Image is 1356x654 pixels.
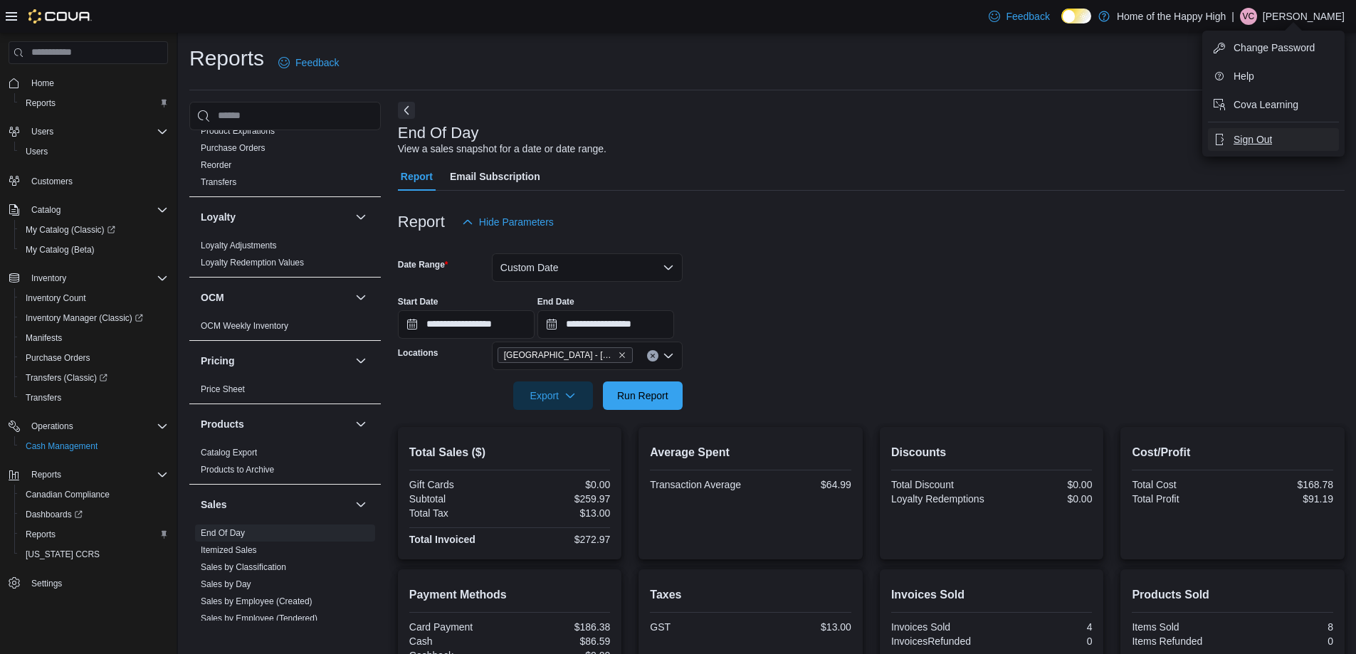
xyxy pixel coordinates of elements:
button: Remove Sherwood Park - Wye Road - Fire & Flower from selection in this group [618,351,626,359]
div: Pricing [189,381,381,404]
span: Sales by Employee (Tendered) [201,613,317,624]
span: Products to Archive [201,464,274,475]
span: Manifests [26,332,62,344]
span: Operations [26,418,168,435]
span: My Catalog (Beta) [26,244,95,255]
span: Catalog Export [201,447,257,458]
div: $272.97 [513,534,610,545]
a: Customers [26,173,78,190]
span: Inventory Count [20,290,168,307]
span: Settings [31,578,62,589]
a: Transfers (Classic) [14,368,174,388]
div: GST [650,621,747,633]
h3: End Of Day [398,125,479,142]
a: Loyalty Adjustments [201,241,277,250]
p: | [1231,8,1234,25]
span: Reports [26,97,56,109]
span: Transfers [26,392,61,404]
div: $13.00 [513,507,610,519]
label: Start Date [398,296,438,307]
div: Loyalty [189,237,381,277]
span: Reorder [201,159,231,171]
a: Sales by Employee (Tendered) [201,613,317,623]
button: Operations [3,416,174,436]
div: 0 [994,635,1092,647]
span: Product Expirations [201,125,275,137]
div: Products [189,444,381,484]
span: Sign Out [1234,132,1272,147]
span: Catalog [31,204,61,216]
button: Custom Date [492,253,683,282]
span: Purchase Orders [20,349,168,366]
span: Inventory [31,273,66,284]
a: Dashboards [20,506,88,523]
button: Users [14,142,174,162]
span: Catalog [26,201,168,218]
div: Loyalty Redemptions [891,493,989,505]
a: Users [20,143,53,160]
div: Invoices Sold [891,621,989,633]
button: Inventory [26,270,72,287]
a: OCM Weekly Inventory [201,321,288,331]
a: Reports [20,526,61,543]
span: Sales by Employee (Created) [201,596,312,607]
label: Date Range [398,259,448,270]
span: Export [522,381,584,410]
div: $0.00 [513,479,610,490]
button: Home [3,73,174,93]
button: Transfers [14,388,174,408]
h2: Discounts [891,444,1093,461]
span: Transfers [201,176,236,188]
span: Feedback [1006,9,1049,23]
button: Sales [201,497,349,512]
span: Home [31,78,54,89]
strong: Total Invoiced [409,534,475,545]
span: Reports [26,466,168,483]
a: Sales by Classification [201,562,286,572]
button: Open list of options [663,350,674,362]
span: Change Password [1234,41,1315,55]
button: Users [3,122,174,142]
span: Dashboards [26,509,83,520]
button: Manifests [14,328,174,348]
h3: Report [398,213,445,231]
a: Feedback [983,2,1055,31]
span: Dashboards [20,506,168,523]
label: End Date [537,296,574,307]
div: 8 [1236,621,1333,633]
p: [PERSON_NAME] [1263,8,1345,25]
button: Customers [3,170,174,191]
button: [US_STATE] CCRS [14,544,174,564]
div: $91.19 [1236,493,1333,505]
span: VC [1243,8,1255,25]
a: Sales by Day [201,579,251,589]
a: Reorder [201,160,231,170]
a: Inventory Count [20,290,92,307]
button: Operations [26,418,79,435]
button: Run Report [603,381,683,410]
span: Customers [26,172,168,189]
button: Products [201,417,349,431]
h2: Payment Methods [409,586,611,603]
button: Inventory Count [14,288,174,308]
button: Reports [3,465,174,485]
a: Manifests [20,329,68,347]
span: Washington CCRS [20,546,168,563]
button: Products [352,416,369,433]
div: Items Refunded [1132,635,1229,647]
a: My Catalog (Classic) [14,220,174,240]
button: Catalog [3,200,174,220]
span: Home [26,74,168,92]
div: Total Tax [409,507,507,519]
a: Home [26,75,60,92]
span: Loyalty Redemption Values [201,257,304,268]
input: Press the down key to open a popover containing a calendar. [537,310,674,339]
h3: Products [201,417,244,431]
button: Clear input [647,350,658,362]
h2: Cost/Profit [1132,444,1333,461]
label: Locations [398,347,438,359]
h3: OCM [201,290,224,305]
a: Catalog Export [201,448,257,458]
h2: Taxes [650,586,851,603]
span: Itemized Sales [201,544,257,556]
